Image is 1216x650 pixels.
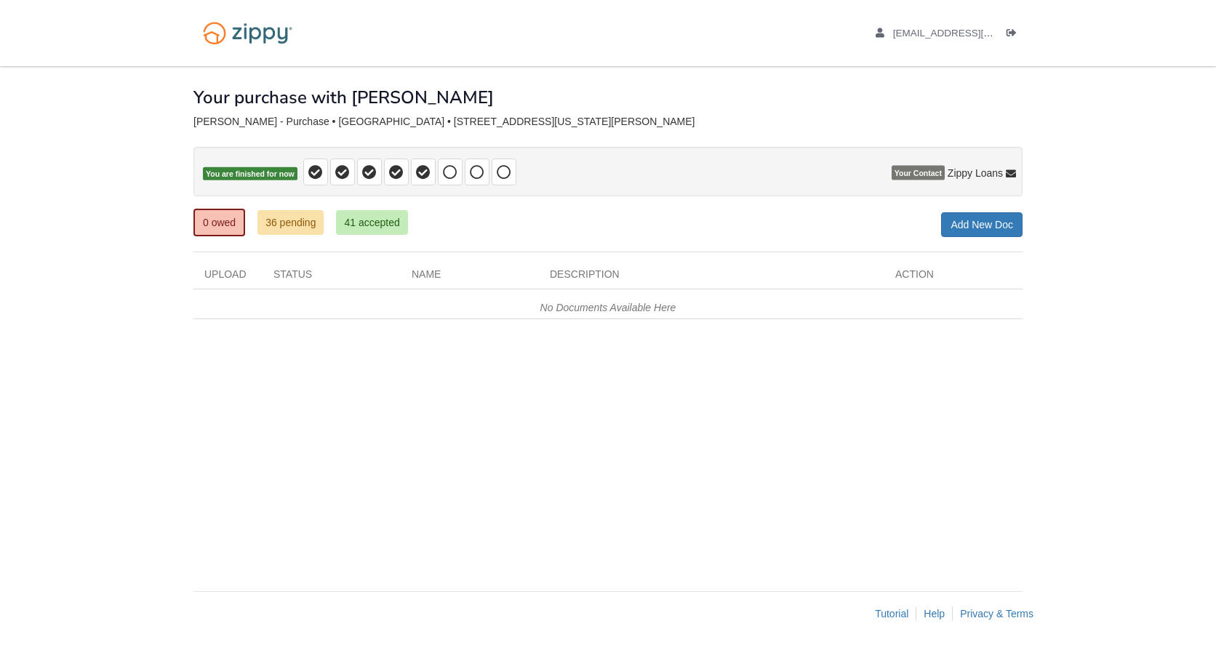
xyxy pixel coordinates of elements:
[539,267,884,289] div: Description
[193,267,263,289] div: Upload
[941,212,1023,237] a: Add New Doc
[257,210,324,235] a: 36 pending
[401,267,539,289] div: Name
[336,210,407,235] a: 41 accepted
[948,166,1003,180] span: Zippy Loans
[193,209,245,236] a: 0 owed
[884,267,1023,289] div: Action
[893,28,1060,39] span: fer0885@icloud.com
[1007,28,1023,42] a: Log out
[892,166,945,180] span: Your Contact
[193,116,1023,128] div: [PERSON_NAME] - Purchase • [GEOGRAPHIC_DATA] • [STREET_ADDRESS][US_STATE][PERSON_NAME]
[193,15,302,52] img: Logo
[203,167,297,181] span: You are finished for now
[540,302,676,313] em: No Documents Available Here
[960,608,1033,619] a: Privacy & Terms
[924,608,945,619] a: Help
[876,28,1060,42] a: edit profile
[263,267,401,289] div: Status
[193,88,494,107] h1: Your purchase with [PERSON_NAME]
[875,608,908,619] a: Tutorial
